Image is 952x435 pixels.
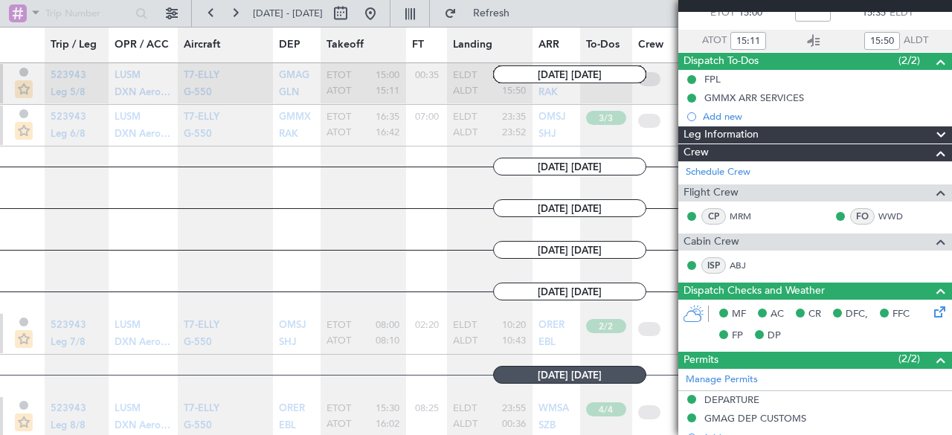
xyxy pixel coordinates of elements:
[538,133,556,143] a: SHJ
[846,307,868,322] span: DFC,
[279,133,298,143] a: RAK
[684,53,759,70] span: Dispatch To-Dos
[184,421,212,431] span: G-550
[327,335,351,348] span: ATOT
[453,402,477,416] span: ELDT
[184,117,219,126] a: T7-ELLY
[415,318,439,332] span: 02:20
[538,88,558,97] span: RAK
[51,341,86,351] a: Leg 7/8
[279,91,299,101] a: GLN
[808,307,821,322] span: CR
[732,329,743,344] span: FP
[453,126,477,140] span: ALDT
[327,402,351,416] span: ETOT
[538,325,565,335] a: ORER
[415,402,439,415] span: 08:25
[184,408,219,418] a: T7-ELLY
[327,418,351,431] span: ATOT
[890,6,913,21] span: ELDT
[703,110,945,123] div: Add new
[864,32,900,50] input: --:--
[279,325,306,335] a: OMSJ
[502,402,526,416] span: 23:55
[702,33,727,48] span: ATOT
[376,126,399,140] span: 16:42
[739,6,762,21] span: 15:00
[279,341,297,351] a: SHJ
[904,33,928,48] span: ALDT
[493,283,646,300] span: [DATE] [DATE]
[184,133,212,143] a: G-550
[184,338,212,347] span: G-550
[878,210,912,223] a: WWD
[898,53,920,68] span: (2/2)
[115,37,169,53] span: OPR / ACC
[502,111,526,124] span: 23:35
[892,307,910,322] span: FFC
[538,404,569,413] span: WMSA
[51,404,86,413] span: 523943
[684,233,739,251] span: Cabin Crew
[115,320,141,330] span: LUSM
[493,241,646,259] span: [DATE] [DATE]
[279,421,296,431] span: EBL
[538,129,556,139] span: SHJ
[732,307,746,322] span: MF
[538,425,556,434] a: SZB
[710,6,735,21] span: ETOT
[768,329,781,344] span: DP
[327,111,351,124] span: ETOT
[115,425,171,434] a: DXN Aero Nautic Sdn Bhd
[730,259,763,272] a: ABJ
[701,208,726,225] div: CP
[115,325,141,335] a: LUSM
[279,320,306,330] span: OMSJ
[538,112,566,122] span: OMSJ
[279,338,297,347] span: SHJ
[684,126,759,144] span: Leg Information
[502,126,526,140] span: 23:52
[184,341,212,351] a: G-550
[538,91,558,101] a: RAK
[538,37,559,53] span: ARR
[493,65,646,83] span: [DATE] [DATE]
[538,117,566,126] a: OMSJ
[684,352,718,369] span: Permits
[115,408,141,418] a: LUSM
[279,88,299,97] span: GLN
[704,91,804,104] div: GMMX ARR SERVICES
[502,319,526,332] span: 10:20
[279,408,305,418] a: ORER
[686,165,750,180] a: Schedule Crew
[184,112,219,122] span: T7-ELLY
[51,338,86,347] span: Leg 7/8
[453,418,477,431] span: ALDT
[376,402,399,416] span: 15:30
[51,421,86,431] span: Leg 8/8
[898,351,920,367] span: (2/2)
[460,8,522,19] span: Refresh
[115,341,171,351] a: DXN Aero Nautic Sdn Bhd
[502,335,526,348] span: 10:43
[862,6,886,21] span: 15:35
[376,319,399,332] span: 08:00
[115,404,141,413] span: LUSM
[253,7,323,20] span: [DATE] - [DATE]
[51,37,97,53] span: Trip / Leg
[279,404,305,413] span: ORER
[684,283,825,300] span: Dispatch Checks and Weather
[376,335,399,348] span: 08:10
[184,129,212,139] span: G-550
[538,421,556,431] span: SZB
[704,73,721,86] div: FPL
[453,111,477,124] span: ELDT
[51,408,86,418] a: 523943
[730,210,763,223] a: MRM
[51,325,86,335] a: 523943
[684,144,709,161] span: Crew
[184,425,212,434] a: G-550
[115,91,171,101] a: DXN Aero Nautic Sdn Bhd
[684,184,739,202] span: Flight Crew
[184,404,219,413] span: T7-ELLY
